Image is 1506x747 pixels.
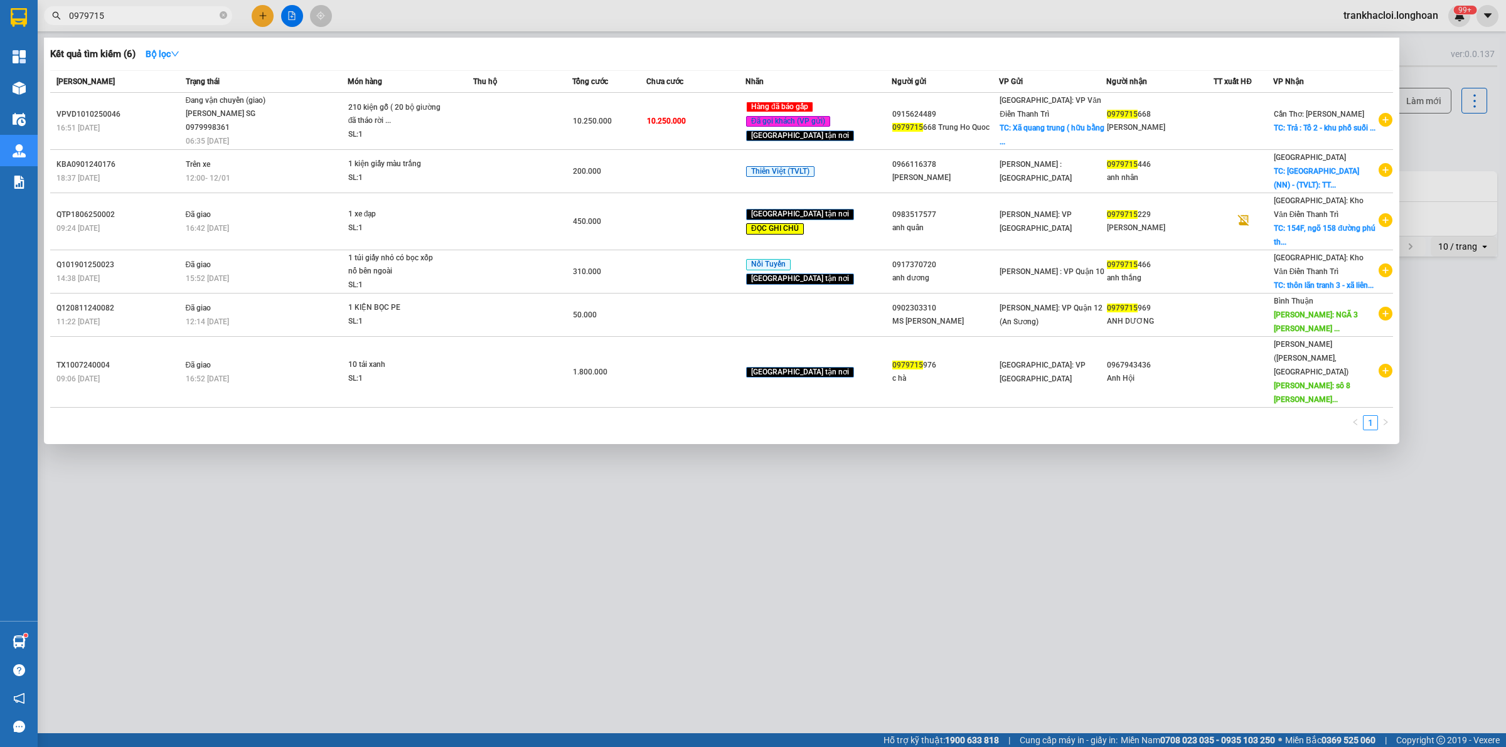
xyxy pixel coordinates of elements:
[1107,258,1213,272] div: 466
[746,116,830,127] span: Đã gọi khách (VP gửi)
[892,121,998,134] div: 668 Trung Ho Quoc
[348,358,442,372] div: 10 tải xanh
[1364,416,1377,430] a: 1
[1107,372,1213,385] div: Anh Hội
[348,315,442,329] div: SL: 1
[348,77,382,86] span: Món hàng
[24,633,28,637] sup: 1
[1107,260,1138,269] span: 0979715
[1107,108,1213,121] div: 668
[186,210,211,219] span: Đã giao
[473,77,497,86] span: Thu hộ
[1107,110,1138,119] span: 0979715
[13,635,26,649] img: warehouse-icon
[348,101,442,128] div: 210 kiện gỗ ( 20 bộ giường đã tháo rời ...
[746,223,804,235] span: ĐỌC GHI CHÚ
[171,50,179,58] span: down
[746,102,813,113] span: Hàng đã báo gấp
[573,117,612,125] span: 10.250.000
[1107,160,1138,169] span: 0979715
[186,107,280,134] div: [PERSON_NAME] SG 0979998361
[1274,253,1364,276] span: [GEOGRAPHIC_DATA]: Kho Văn Điển Thanh Trì
[348,221,442,235] div: SL: 1
[186,374,229,383] span: 16:52 [DATE]
[56,359,182,372] div: TX1007240004
[573,368,607,376] span: 1.800.000
[1000,304,1103,326] span: [PERSON_NAME]: VP Quận 12 (An Sương)
[348,128,442,142] div: SL: 1
[56,302,182,315] div: Q120811240082
[50,48,136,61] h3: Kết quả tìm kiếm ( 6 )
[1352,418,1359,426] span: left
[348,208,442,221] div: 1 xe đạp
[1000,124,1104,146] span: TC: Xã quang trung ( hữu bằng ...
[56,274,100,283] span: 14:38 [DATE]
[13,50,26,63] img: dashboard-icon
[348,157,442,171] div: 1 kiện giấy màu trắng
[56,258,182,272] div: Q101901250023
[1000,267,1104,276] span: [PERSON_NAME] : VP Quận 10
[56,174,100,183] span: 18:37 [DATE]
[1107,158,1213,171] div: 446
[1000,160,1072,183] span: [PERSON_NAME] : [GEOGRAPHIC_DATA]
[186,274,229,283] span: 15:52 [DATE]
[13,721,25,733] span: message
[1274,310,1358,333] span: [PERSON_NAME]: NGÃ 3 [PERSON_NAME] ...
[1273,77,1304,86] span: VP Nhận
[1379,364,1392,378] span: plus-circle
[1382,418,1389,426] span: right
[186,304,211,312] span: Đã giao
[56,158,182,171] div: KBA0901240176
[1107,208,1213,221] div: 229
[1107,221,1213,235] div: [PERSON_NAME]
[13,692,25,704] span: notification
[746,166,814,177] span: Thiên Việt (TVLT)
[1348,415,1363,430] li: Previous Page
[1274,381,1350,404] span: [PERSON_NAME]: sô 8 [PERSON_NAME]...
[1274,340,1348,376] span: [PERSON_NAME] ([PERSON_NAME], [GEOGRAPHIC_DATA])
[1378,415,1393,430] button: right
[1107,315,1213,328] div: ANH DƯƠNG
[746,367,854,378] span: [GEOGRAPHIC_DATA] tận nơi
[892,158,998,171] div: 0966116378
[1378,415,1393,430] li: Next Page
[11,8,27,27] img: logo-vxr
[1107,210,1138,219] span: 0979715
[746,273,854,285] span: [GEOGRAPHIC_DATA] tận nơi
[892,208,998,221] div: 0983517577
[186,160,210,169] span: Trên xe
[348,171,442,185] div: SL: 1
[1000,361,1086,383] span: [GEOGRAPHIC_DATA]: VP [GEOGRAPHIC_DATA]
[13,113,26,126] img: warehouse-icon
[220,10,227,22] span: close-circle
[572,77,608,86] span: Tổng cước
[1274,224,1375,246] span: TC: 154F, ngõ 158 đường phú th...
[647,117,686,125] span: 10.250.000
[892,359,998,372] div: 976
[999,77,1023,86] span: VP Gửi
[1106,77,1147,86] span: Người nhận
[13,664,25,676] span: question-circle
[52,11,61,20] span: search
[892,221,998,235] div: anh quân
[220,11,227,19] span: close-circle
[348,278,442,292] div: SL: 1
[348,301,442,315] div: 1 KIỆN BỌC PE
[892,361,923,369] span: 0979715
[186,317,229,326] span: 12:14 [DATE]
[892,171,998,184] div: [PERSON_NAME]
[1107,304,1138,312] span: 0979715
[892,315,998,328] div: MS [PERSON_NAME]
[1000,210,1072,233] span: [PERSON_NAME]: VP [GEOGRAPHIC_DATA]
[573,217,601,226] span: 450.000
[1274,281,1374,290] span: TC: thôn lãn tranh 3 - xã liên...
[1274,153,1346,162] span: [GEOGRAPHIC_DATA]
[69,9,217,23] input: Tìm tên, số ĐT hoặc mã đơn
[892,372,998,385] div: c hà
[573,310,597,319] span: 50.000
[1274,124,1375,132] span: TC: Trả : Tổ 2 - khu phố suối ...
[1348,415,1363,430] button: left
[746,130,854,142] span: [GEOGRAPHIC_DATA] tận nơi
[745,77,764,86] span: Nhãn
[136,44,190,64] button: Bộ lọcdown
